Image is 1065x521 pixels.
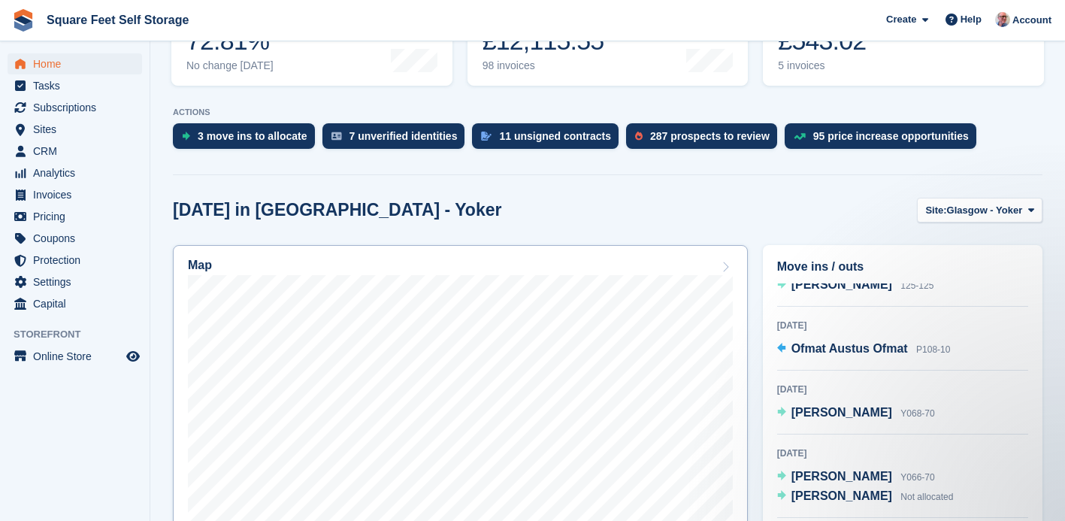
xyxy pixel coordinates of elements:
span: Glasgow - Yoker [947,203,1023,218]
a: [PERSON_NAME] Y066-70 [777,468,935,487]
img: verify_identity-adf6edd0f0f0b5bbfe63781bf79b02c33cf7c696d77639b501bdc392416b5a36.svg [331,132,342,141]
a: 7 unverified identities [322,123,473,156]
span: Protection [33,250,123,271]
img: price_increase_opportunities-93ffe204e8149a01c8c9dc8f82e8f89637d9d84a8eef4429ea346261dce0b2c0.svg [794,133,806,140]
a: menu [8,293,142,314]
div: 72.81% [186,26,274,56]
span: Home [33,53,123,74]
a: Preview store [124,347,142,365]
span: [PERSON_NAME] [791,470,892,483]
span: Capital [33,293,123,314]
span: Storefront [14,327,150,342]
a: [PERSON_NAME] 125-125 [777,276,934,295]
span: Create [886,12,916,27]
span: Pricing [33,206,123,227]
div: 11 unsigned contracts [499,130,611,142]
span: [PERSON_NAME] [791,406,892,419]
a: menu [8,162,142,183]
h2: Move ins / outs [777,258,1028,276]
span: Sites [33,119,123,140]
a: Square Feet Self Storage [41,8,195,32]
a: menu [8,271,142,292]
div: [DATE] [777,319,1028,332]
p: ACTIONS [173,108,1042,117]
a: 11 unsigned contracts [472,123,626,156]
span: [PERSON_NAME] [791,278,892,291]
span: P108-10 [916,344,950,355]
span: 125-125 [900,280,933,291]
a: menu [8,97,142,118]
div: 95 price increase opportunities [813,130,969,142]
span: Not allocated [900,492,953,502]
img: David Greer [995,12,1010,27]
img: move_ins_to_allocate_icon-fdf77a2bb77ea45bf5b3d319d69a93e2d87916cf1d5bf7949dd705db3b84f3ca.svg [182,132,190,141]
img: stora-icon-8386f47178a22dfd0bd8f6a31ec36ba5ce8667c1dd55bd0f319d3a0aa187defe.svg [12,9,35,32]
span: Analytics [33,162,123,183]
div: [DATE] [777,383,1028,396]
a: menu [8,228,142,249]
button: Site: Glasgow - Yoker [917,198,1042,223]
a: menu [8,119,142,140]
span: Invoices [33,184,123,205]
div: £12,115.55 [483,26,604,56]
span: Coupons [33,228,123,249]
a: [PERSON_NAME] Y068-70 [777,404,935,423]
a: menu [8,141,142,162]
a: [PERSON_NAME] Not allocated [777,487,954,507]
a: menu [8,184,142,205]
h2: Map [188,259,212,272]
span: Online Store [33,346,123,367]
div: 3 move ins to allocate [198,130,307,142]
a: 3 move ins to allocate [173,123,322,156]
div: 7 unverified identities [349,130,458,142]
span: Tasks [33,75,123,96]
h2: [DATE] in [GEOGRAPHIC_DATA] - Yoker [173,200,501,220]
span: Y066-70 [900,472,934,483]
img: prospect-51fa495bee0391a8d652442698ab0144808aea92771e9ea1ae160a38d050c398.svg [635,132,643,141]
span: Site: [925,203,946,218]
a: 95 price increase opportunities [785,123,984,156]
a: Ofmat Austus Ofmat P108-10 [777,340,951,359]
div: No change [DATE] [186,59,274,72]
span: Account [1012,13,1051,28]
a: menu [8,206,142,227]
a: menu [8,250,142,271]
span: Ofmat Austus Ofmat [791,342,908,355]
div: [DATE] [777,447,1028,460]
div: 5 invoices [778,59,881,72]
a: 287 prospects to review [626,123,785,156]
span: [PERSON_NAME] [791,489,892,502]
span: CRM [33,141,123,162]
div: 98 invoices [483,59,604,72]
span: Settings [33,271,123,292]
span: Subscriptions [33,97,123,118]
span: Help [961,12,982,27]
a: menu [8,53,142,74]
a: menu [8,75,142,96]
img: contract_signature_icon-13c848040528278c33f63329250d36e43548de30e8caae1d1a13099fd9432cc5.svg [481,132,492,141]
span: Y068-70 [900,408,934,419]
a: menu [8,346,142,367]
div: £543.02 [778,26,881,56]
div: 287 prospects to review [650,130,770,142]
